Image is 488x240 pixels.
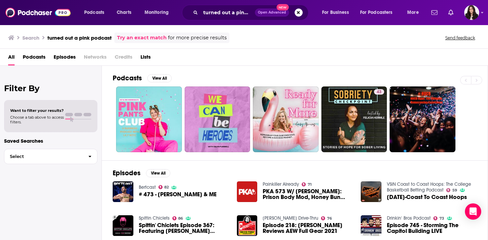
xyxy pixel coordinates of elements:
h2: Podcasts [113,74,142,82]
a: Try an exact match [117,34,167,42]
a: Episode 745 - Storming The Capitol Building LIVE [387,222,477,234]
a: Spittin' Chiclets Episode 367: Featuring T.J. Oshie [139,222,229,234]
a: # 473 - Whitney Cummings & ME [139,192,217,197]
a: Bertcast [139,184,156,190]
button: open menu [140,7,177,18]
h3: turned out a pink podcast [48,35,112,41]
h2: Episodes [113,169,140,177]
span: Logged in as RebeccaShapiro [464,5,479,20]
a: 71 [302,182,312,186]
a: Episodes [54,52,76,65]
span: 43 [377,89,381,96]
span: [DATE]-Coast To Coast Hoops [387,194,467,200]
button: Send feedback [443,35,477,41]
span: Podcasts [84,8,104,17]
span: Episode 218: [PERSON_NAME] Reviews AEW Full Gear 2021 [263,222,353,234]
button: open menu [317,7,357,18]
a: 2/4/23-Coast To Coast Hoops [387,194,467,200]
span: For Business [322,8,349,17]
span: Monitoring [145,8,169,17]
a: Painkiller Already [263,181,299,187]
img: Episode 745 - Storming The Capitol Building LIVE [361,215,381,236]
a: EpisodesView All [113,169,170,177]
a: 76 [321,216,332,220]
span: Charts [117,8,131,17]
span: Open Advanced [258,11,286,14]
a: Podcasts [23,52,45,65]
span: 86 [178,217,183,220]
a: PodcastsView All [113,74,172,82]
a: Lists [140,52,151,65]
a: Charts [112,7,135,18]
span: # 473 - [PERSON_NAME] & ME [139,192,217,197]
button: View All [147,74,172,82]
a: 43 [374,89,384,95]
h2: Filter By [4,83,97,93]
div: Open Intercom Messenger [465,203,481,220]
span: Networks [84,52,107,65]
img: Episode 218: Jim Reviews AEW Full Gear 2021 [237,215,258,236]
a: Jim Cornette’s Drive-Thru [263,215,318,221]
div: Search podcasts, credits, & more... [188,5,315,20]
a: All [8,52,15,65]
button: open menu [402,7,427,18]
span: For Podcasters [360,8,393,17]
a: 86 [172,216,183,220]
span: Spittin' Chiclets Episode 367: Featuring [PERSON_NAME][GEOGRAPHIC_DATA] [139,222,229,234]
span: 82 [164,186,169,189]
a: 82 [158,185,169,189]
span: 73 [439,217,444,220]
img: # 473 - Whitney Cummings & ME [113,181,133,202]
a: 43 [321,86,387,152]
button: Open AdvancedNew [255,8,289,17]
span: Want to filter your results? [10,108,64,113]
h3: Search [22,35,39,41]
button: Select [4,149,97,164]
span: 59 [452,189,457,192]
a: Show notifications dropdown [446,7,456,18]
span: New [277,4,289,11]
span: for more precise results [168,34,227,42]
a: 59 [446,188,457,192]
img: Podchaser - Follow, Share and Rate Podcasts [5,6,71,19]
button: open menu [79,7,113,18]
a: Episode 218: Jim Reviews AEW Full Gear 2021 [263,222,353,234]
span: Credits [115,52,132,65]
span: PKA 573 W/ [PERSON_NAME]: Prison Body Mod, Honey Bun Scheme, Boomer Moments [263,188,353,200]
span: 71 [308,183,312,186]
a: Spittin Chiclets [139,215,170,221]
img: 2/4/23-Coast To Coast Hoops [361,181,381,202]
button: open menu [356,7,402,18]
a: VSiN Coast to Coast Hoops: The College Basketball Betting Podcast [387,181,471,193]
a: Show notifications dropdown [429,7,440,18]
span: Choose a tab above to access filters. [10,115,64,124]
span: Select [4,154,83,159]
input: Search podcasts, credits, & more... [201,7,255,18]
a: 73 [433,216,444,220]
img: User Profile [464,5,479,20]
span: 76 [327,217,332,220]
img: PKA 573 W/ Josh Pillault: Prison Body Mod, Honey Bun Scheme, Boomer Moments [237,181,258,202]
p: Saved Searches [4,138,97,144]
button: Show profile menu [464,5,479,20]
img: Spittin' Chiclets Episode 367: Featuring T.J. Oshie [113,215,133,236]
a: Drinkin‘ Bros Podcast [387,215,431,221]
button: View All [146,169,170,177]
span: More [407,8,419,17]
a: PKA 573 W/ Josh Pillault: Prison Body Mod, Honey Bun Scheme, Boomer Moments [263,188,353,200]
